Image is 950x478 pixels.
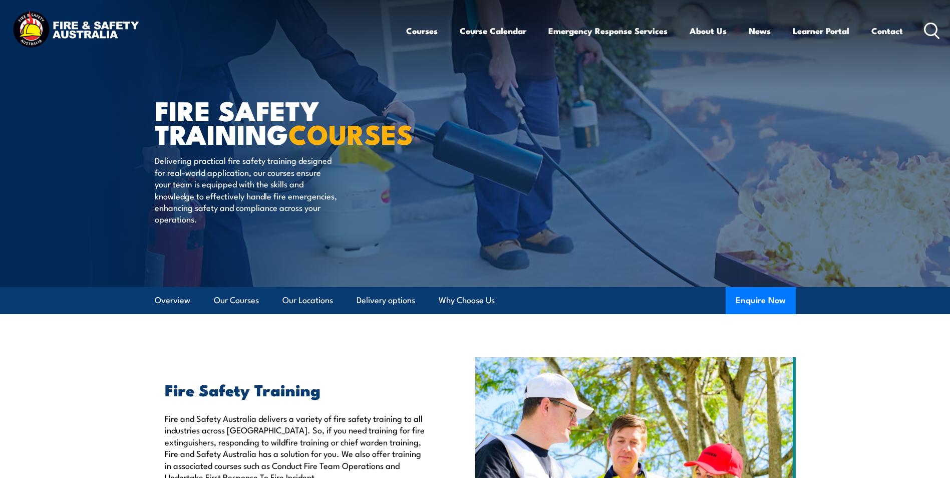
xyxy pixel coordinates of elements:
a: Emergency Response Services [548,18,668,44]
a: Course Calendar [460,18,526,44]
h2: Fire Safety Training [165,382,429,396]
a: Courses [406,18,438,44]
p: Delivering practical fire safety training designed for real-world application, our courses ensure... [155,154,338,224]
a: News [749,18,771,44]
a: Our Courses [214,287,259,314]
a: Our Locations [282,287,333,314]
a: Delivery options [357,287,415,314]
button: Enquire Now [726,287,796,314]
a: Learner Portal [793,18,849,44]
a: About Us [690,18,727,44]
a: Contact [871,18,903,44]
a: Why Choose Us [439,287,495,314]
strong: COURSES [288,112,413,154]
a: Overview [155,287,190,314]
h1: FIRE SAFETY TRAINING [155,98,402,145]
